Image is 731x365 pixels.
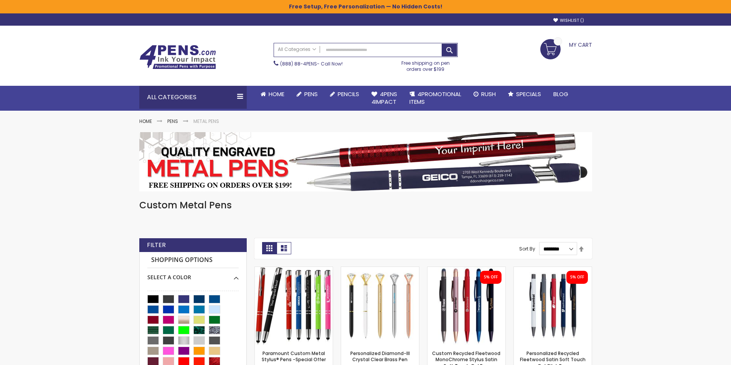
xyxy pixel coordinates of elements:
[254,86,290,103] a: Home
[167,118,178,124] a: Pens
[514,267,592,273] a: Personalized Recycled Fleetwood Satin Soft Touch Gel Click Pen
[553,18,584,23] a: Wishlist
[365,86,403,111] a: 4Pens4impact
[324,86,365,103] a: Pencils
[427,267,505,345] img: Custom Recycled Fleetwood MonoChrome Stylus Satin Soft Touch Gel Pen
[553,90,568,98] span: Blog
[280,61,343,67] span: - Call Now!
[193,118,219,124] strong: Metal Pens
[278,46,316,52] span: All Categories
[274,43,320,56] a: All Categories
[516,90,541,98] span: Specials
[139,86,247,109] div: All Categories
[371,90,397,106] span: 4Pens 4impact
[139,199,592,211] h1: Custom Metal Pens
[147,268,239,281] div: Select A Color
[341,267,419,345] img: Personalized Diamond-III Crystal Clear Brass Pen
[427,267,505,273] a: Custom Recycled Fleetwood MonoChrome Stylus Satin Soft Touch Gel Pen
[139,45,216,69] img: 4Pens Custom Pens and Promotional Products
[409,90,461,106] span: 4PROMOTIONAL ITEMS
[502,86,547,103] a: Specials
[139,118,152,124] a: Home
[467,86,502,103] a: Rush
[338,90,359,98] span: Pencils
[393,57,458,72] div: Free shipping on pen orders over $199
[255,267,333,345] img: Paramount Custom Metal Stylus® Pens -Special Offer
[547,86,574,103] a: Blog
[262,242,277,254] strong: Grid
[519,246,535,252] label: Sort By
[262,350,326,363] a: Paramount Custom Metal Stylus® Pens -Special Offer
[147,241,166,249] strong: Filter
[139,132,592,192] img: Metal Pens
[269,90,284,98] span: Home
[280,61,317,67] a: (888) 88-4PENS
[481,90,496,98] span: Rush
[514,267,592,345] img: Personalized Recycled Fleetwood Satin Soft Touch Gel Click Pen
[147,252,239,268] strong: Shopping Options
[255,267,333,273] a: Paramount Custom Metal Stylus® Pens -Special Offer
[350,350,410,363] a: Personalized Diamond-III Crystal Clear Brass Pen
[304,90,318,98] span: Pens
[484,275,498,280] div: 5% OFF
[341,267,419,273] a: Personalized Diamond-III Crystal Clear Brass Pen
[290,86,324,103] a: Pens
[403,86,467,111] a: 4PROMOTIONALITEMS
[570,275,584,280] div: 5% OFF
